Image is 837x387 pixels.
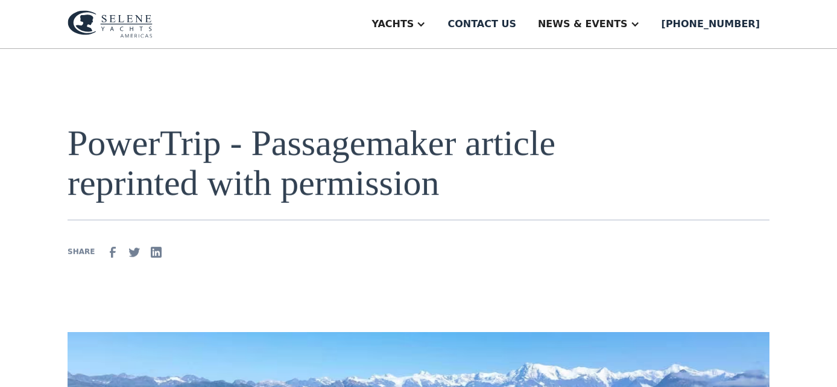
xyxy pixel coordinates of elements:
div: Yachts [371,17,414,31]
h1: PowerTrip - Passagemaker article reprinted with permission [68,123,569,203]
div: News & EVENTS [538,17,628,31]
div: Contact us [447,17,516,31]
img: Linkedin [149,245,163,259]
div: [PHONE_NUMBER] [662,17,760,31]
img: Twitter [127,245,142,259]
img: logo [68,10,153,38]
img: facebook [106,245,120,259]
div: SHARE [68,246,95,257]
